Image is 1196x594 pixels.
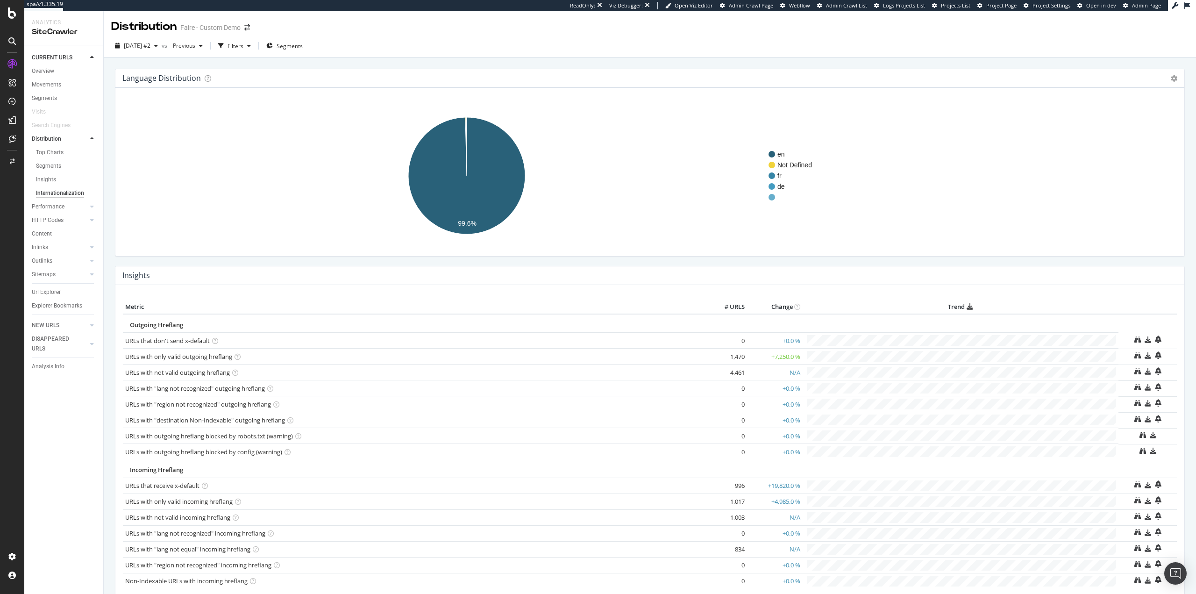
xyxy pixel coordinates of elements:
[675,2,713,9] span: Open Viz Editor
[32,321,87,330] a: NEW URLS
[111,19,177,35] div: Distribution
[826,2,867,9] span: Admin Crawl List
[125,481,199,490] a: URLs that receive x-default
[32,19,96,27] div: Analytics
[777,183,785,190] text: de
[125,384,265,393] a: URLs with "lang not recognized" outgoing hreflang
[703,478,747,494] td: 996
[1155,544,1161,551] div: bell-plus
[32,121,80,130] a: Search Engines
[125,368,230,377] a: URLs with not valid outgoing hreflang
[111,38,162,53] button: [DATE] #2
[703,573,747,589] td: 0
[720,2,773,9] a: Admin Crawl Page
[36,161,61,171] div: Segments
[180,23,241,32] div: Faire - Custom Demo
[32,134,61,144] div: Distribution
[36,175,56,185] div: Insights
[32,93,57,103] div: Segments
[32,287,97,297] a: Url Explorer
[703,349,747,365] td: 1,470
[1155,528,1161,536] div: bell-plus
[32,134,87,144] a: Distribution
[32,362,64,372] div: Analysis Info
[747,333,803,349] td: +0.0 %
[32,107,46,117] div: Visits
[1164,562,1187,585] div: Open Intercom Messenger
[125,545,250,553] a: URLs with "lang not equal" incoming hreflang
[32,301,82,311] div: Explorer Bookmarks
[874,2,925,9] a: Logs Projects List
[32,334,79,354] div: DISAPPEARED URLS
[32,229,97,239] a: Content
[747,396,803,412] td: +0.0 %
[32,362,97,372] a: Analysis Info
[703,509,747,525] td: 1,003
[125,513,230,522] a: URLs with not valid incoming hreflang
[36,188,84,198] div: Internationalization
[777,172,782,179] text: fr
[32,215,64,225] div: HTTP Codes
[1132,2,1161,9] span: Admin Page
[32,270,56,279] div: Sitemaps
[1024,2,1070,9] a: Project Settings
[123,103,1170,249] svg: A chart.
[747,349,803,365] td: +7,250.0 %
[747,525,803,541] td: +0.0 %
[703,444,747,460] td: 0
[703,428,747,444] td: 0
[123,300,703,314] th: Metric
[36,175,97,185] a: Insights
[32,334,87,354] a: DISAPPEARED URLS
[32,121,71,130] div: Search Engines
[32,321,59,330] div: NEW URLS
[977,2,1017,9] a: Project Page
[703,300,747,314] th: # URLS
[703,365,747,380] td: 4,461
[1155,496,1161,504] div: bell-plus
[32,53,72,63] div: CURRENT URLS
[32,80,61,90] div: Movements
[32,80,97,90] a: Movements
[747,444,803,460] td: +0.0 %
[1155,576,1161,583] div: bell-plus
[1155,415,1161,422] div: bell-plus
[125,400,271,408] a: URLs with "region not recognized" outgoing hreflang
[780,2,810,9] a: Webflow
[125,561,271,569] a: URLs with "region not recognized" incoming hreflang
[1155,560,1161,567] div: bell-plus
[125,336,210,345] a: URLs that don't send x-default
[32,229,52,239] div: Content
[32,107,55,117] a: Visits
[458,220,477,227] text: 99.6%
[1155,336,1161,343] div: bell-plus
[747,412,803,428] td: +0.0 %
[803,300,1119,314] th: Trend
[789,2,810,9] span: Webflow
[36,161,97,171] a: Segments
[32,202,87,212] a: Performance
[747,494,803,509] td: +4,985.0 %
[665,2,713,9] a: Open Viz Editor
[125,577,248,585] a: Non-Indexable URLs with incoming hreflang
[747,428,803,444] td: +0.0 %
[32,215,87,225] a: HTTP Codes
[747,573,803,589] td: +0.0 %
[747,365,803,380] td: N/A
[1155,383,1161,391] div: bell-plus
[125,529,265,537] a: URLs with "lang not recognized" incoming hreflang
[747,300,803,314] th: Change
[747,509,803,525] td: N/A
[747,557,803,573] td: +0.0 %
[1032,2,1070,9] span: Project Settings
[125,352,232,361] a: URLs with only valid outgoing hreflang
[122,72,201,85] h4: Language Distribution
[747,478,803,494] td: +19,820.0 %
[570,2,595,9] div: ReadOnly:
[32,243,87,252] a: Inlinks
[130,465,183,474] span: Incoming Hreflang
[32,93,97,103] a: Segments
[941,2,970,9] span: Projects List
[130,321,183,329] span: Outgoing Hreflang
